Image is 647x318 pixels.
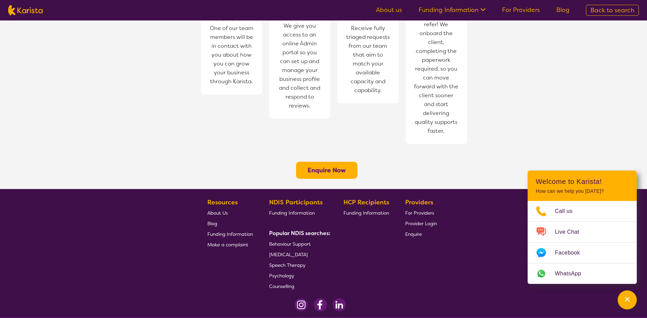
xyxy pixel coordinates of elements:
[405,218,437,229] a: Provider Login
[405,231,422,237] span: Enquire
[590,6,634,14] span: Back to search
[207,220,217,227] span: Blog
[343,198,389,206] b: HCP Recipients
[405,220,437,227] span: Provider Login
[296,162,357,179] button: Enquire Now
[269,262,306,268] span: Speech Therapy
[269,238,328,249] a: Behaviour Support
[405,207,437,218] a: For Providers
[207,218,253,229] a: Blog
[536,188,629,194] p: How can we help you [DATE]?
[207,239,253,250] a: Make a complaint
[269,198,323,206] b: NDIS Participants
[8,5,43,15] img: Karista logo
[344,22,392,97] span: Receive fully triaged requests from our team that aim to match your available capacity and capabi...
[502,6,540,14] a: For Providers
[412,10,460,137] span: We don't just refer! We onboard the client, completing the paperwork required, so you can move fo...
[276,20,324,112] span: We give you access to an online Admin portal so you can set up and manage your business profile a...
[343,207,389,218] a: Funding Information
[536,177,629,186] h2: Welcome to Karista!
[555,269,589,279] span: WhatsApp
[555,248,588,258] span: Facebook
[555,206,581,216] span: Call us
[207,210,228,216] span: About Us
[269,270,328,281] a: Psychology
[618,290,637,309] button: Channel Menu
[405,229,437,239] a: Enquire
[269,273,294,279] span: Psychology
[376,6,402,14] a: About us
[207,207,253,218] a: About Us
[207,229,253,239] a: Funding Information
[269,210,315,216] span: Funding Information
[528,201,637,284] ul: Choose channel
[295,298,308,312] img: Instagram
[586,5,639,16] a: Back to search
[269,260,328,270] a: Speech Therapy
[269,249,328,260] a: [MEDICAL_DATA]
[313,298,327,312] img: Facebook
[269,230,330,237] b: Popular NDIS searches:
[405,210,434,216] span: For Providers
[418,6,486,14] a: Funding Information
[528,171,637,284] div: Channel Menu
[343,210,389,216] span: Funding Information
[333,298,346,312] img: LinkedIn
[555,227,587,237] span: Live Chat
[269,251,308,258] span: [MEDICAL_DATA]
[528,263,637,284] a: Web link opens in a new tab.
[207,231,253,237] span: Funding Information
[308,166,346,174] a: Enquire Now
[269,241,311,247] span: Behaviour Support
[207,242,248,248] span: Make a complaint
[269,207,328,218] a: Funding Information
[556,6,570,14] a: Blog
[269,283,294,289] span: Counselling
[269,281,328,291] a: Counselling
[208,22,255,88] span: One of our team members will be in contact with you about how you can grow your business through ...
[207,198,238,206] b: Resources
[405,198,433,206] b: Providers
